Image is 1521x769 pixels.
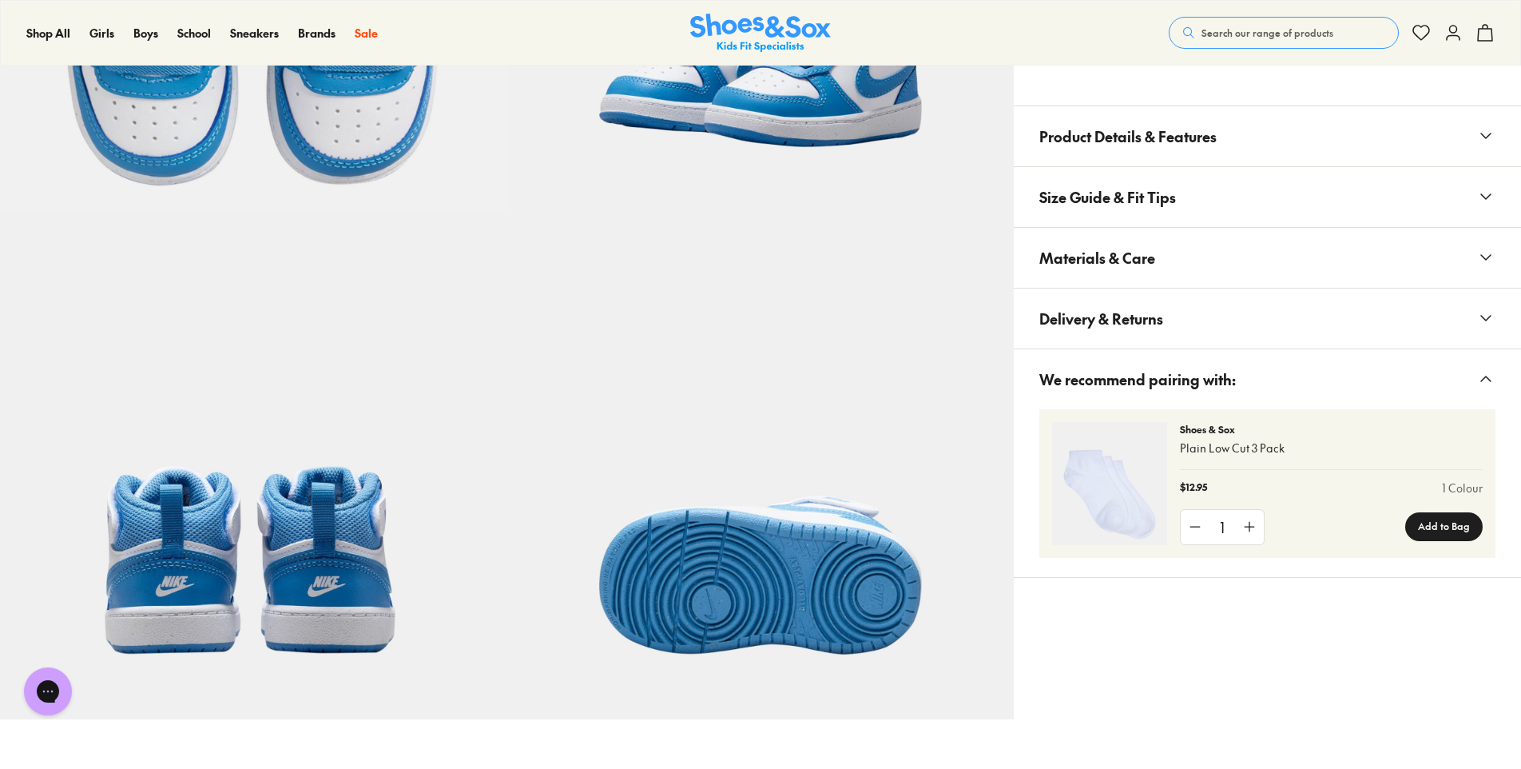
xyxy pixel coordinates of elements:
div: 1 [1209,510,1235,544]
span: We recommend pairing with: [1039,356,1236,403]
a: Shop All [26,25,70,42]
a: Girls [89,25,114,42]
button: Size Guide & Fit Tips [1014,167,1521,227]
button: We recommend pairing with: [1014,349,1521,409]
span: Size Guide & Fit Tips [1039,173,1176,221]
button: Search our range of products [1169,17,1399,49]
button: Materials & Care [1014,228,1521,288]
span: Materials & Care [1039,234,1155,281]
span: Shop All [26,25,70,41]
span: Girls [89,25,114,41]
a: Boys [133,25,158,42]
a: Sale [355,25,378,42]
a: Sneakers [230,25,279,42]
iframe: Find in Store [1039,70,1495,86]
iframe: Gorgias live chat messenger [16,662,80,721]
span: Brands [298,25,336,41]
a: 1 Colour [1442,480,1483,496]
img: 9-527589_1 [507,212,1015,719]
img: 4-356389_1 [1052,422,1167,545]
button: Delivery & Returns [1014,289,1521,349]
span: Delivery & Returns [1039,295,1163,342]
p: Plain Low Cut 3 Pack [1180,440,1483,456]
span: Boys [133,25,158,41]
span: Sneakers [230,25,279,41]
a: Brands [298,25,336,42]
p: Shoes & Sox [1180,422,1483,436]
span: School [177,25,211,41]
span: Search our range of products [1201,26,1333,40]
a: Shoes & Sox [690,14,831,53]
img: SNS_Logo_Responsive.svg [690,14,831,53]
a: School [177,25,211,42]
button: Product Details & Features [1014,106,1521,166]
span: Product Details & Features [1039,113,1217,160]
button: Add to Bag [1405,512,1483,541]
p: $12.95 [1180,480,1207,496]
span: Sale [355,25,378,41]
